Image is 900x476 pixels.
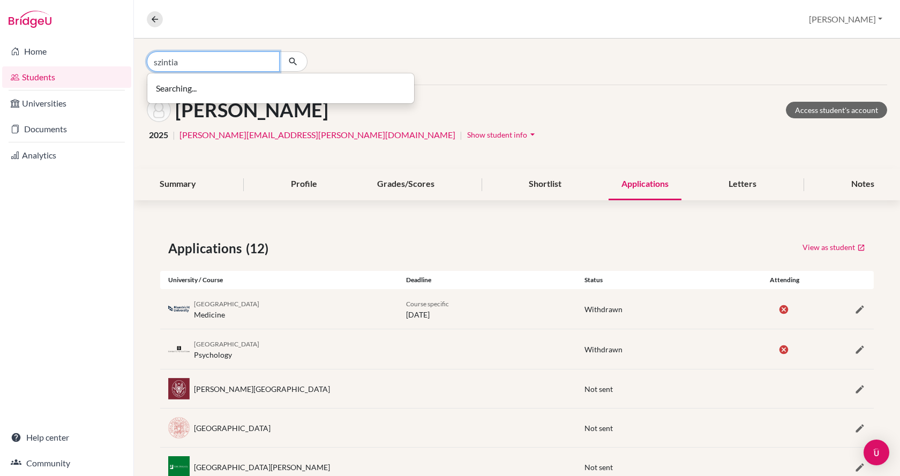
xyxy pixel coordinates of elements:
div: Open Intercom Messenger [864,440,889,465]
span: [GEOGRAPHIC_DATA] [194,300,259,308]
div: Psychology [194,338,259,360]
div: Notes [838,169,887,200]
i: arrow_drop_down [527,129,538,140]
a: Documents [2,118,131,140]
div: University / Course [160,275,398,285]
span: Not sent [584,463,613,472]
div: [GEOGRAPHIC_DATA] [194,422,271,434]
div: Status [576,275,755,285]
h1: [PERSON_NAME] [175,99,328,122]
span: Applications [168,239,246,258]
img: it_uni_9uy11ew0.png [168,417,190,439]
button: [PERSON_NAME] [804,9,887,29]
span: [GEOGRAPHIC_DATA] [194,340,259,348]
div: Attending [755,275,814,285]
div: Letters [716,169,769,200]
img: it_roma_7q5wkk__.jpeg [168,378,190,399]
div: Grades/Scores [364,169,447,200]
button: Show student infoarrow_drop_down [467,126,538,143]
img: Bridge-U [9,11,51,28]
a: [PERSON_NAME][EMAIL_ADDRESS][PERSON_NAME][DOMAIN_NAME] [179,129,455,141]
div: Medicine [194,298,259,320]
p: Searching... [156,82,406,95]
div: Profile [278,169,330,200]
span: (12) [246,239,273,258]
span: | [460,129,462,141]
span: 2025 [149,129,168,141]
div: Applications [609,169,681,200]
a: Access student's account [786,102,887,118]
div: [DATE] [398,298,576,320]
div: Shortlist [516,169,574,200]
span: Show student info [467,130,527,139]
a: Help center [2,427,131,448]
span: Not sent [584,384,613,394]
a: Community [2,452,131,474]
img: Laura Szálka's avatar [147,98,171,122]
a: View as student [802,239,866,255]
span: Not sent [584,424,613,433]
input: Find student by name... [147,51,280,72]
a: Analytics [2,145,131,166]
a: Universities [2,93,131,114]
span: | [172,129,175,141]
div: [GEOGRAPHIC_DATA][PERSON_NAME] [194,462,330,473]
a: Home [2,41,131,62]
a: Students [2,66,131,88]
div: [PERSON_NAME][GEOGRAPHIC_DATA] [194,383,330,395]
img: nl_maa_omvxt46b.png [168,305,190,313]
span: Course specific [406,300,449,308]
div: Deadline [398,275,576,285]
img: nl_uva_p9o648rg.png [168,345,190,353]
div: Summary [147,169,209,200]
span: Withdrawn [584,305,622,314]
span: Withdrawn [584,345,622,354]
